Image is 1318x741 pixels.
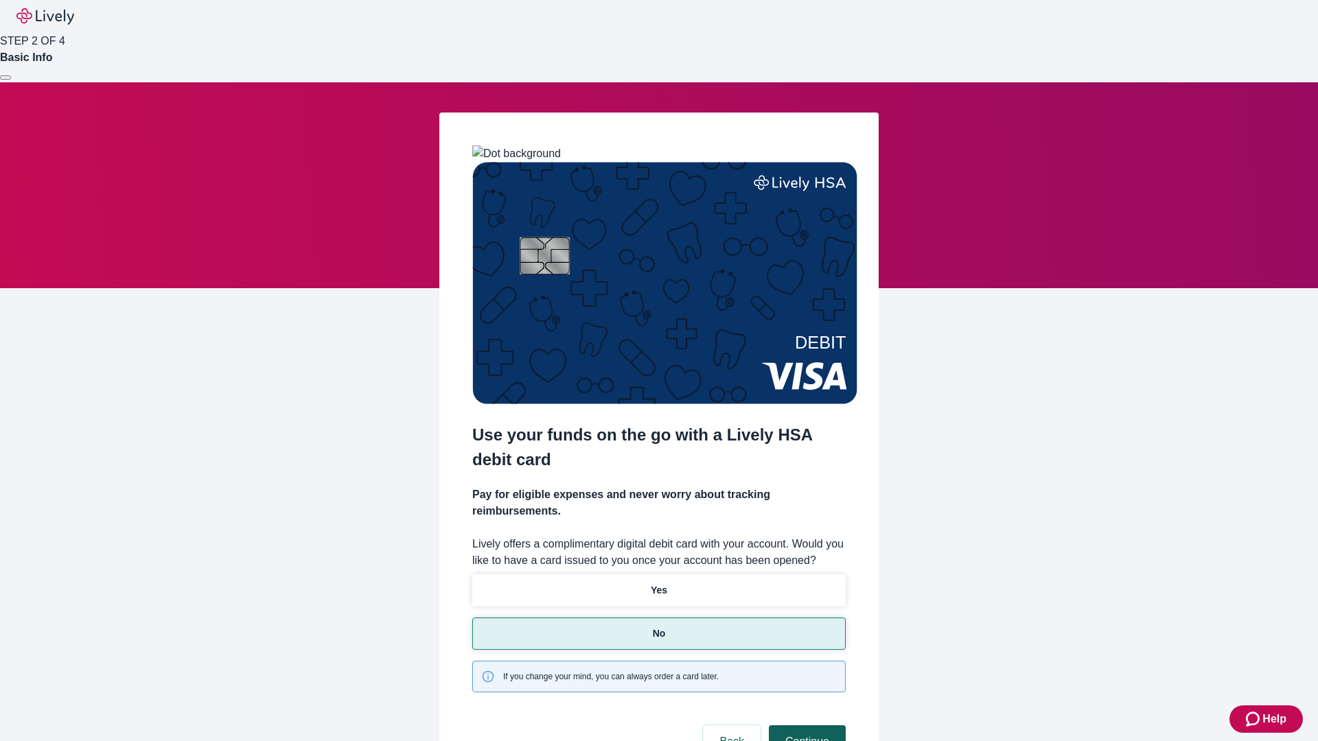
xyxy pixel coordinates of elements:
h4: Pay for eligible expenses and never worry about tracking reimbursements. [472,486,846,519]
span: Help [1262,711,1286,727]
p: No [653,626,666,641]
p: Yes [651,583,667,598]
img: Dot background [472,145,561,162]
h2: Use your funds on the go with a Lively HSA debit card [472,423,846,472]
svg: Zendesk support icon [1246,711,1262,727]
span: If you change your mind, you can always order a card later. [503,670,719,683]
img: Debit card [472,162,857,404]
button: Yes [472,574,846,607]
button: Zendesk support iconHelp [1229,705,1303,733]
img: Lively [16,8,74,25]
button: No [472,617,846,650]
label: Lively offers a complimentary digital debit card with your account. Would you like to have a card... [472,536,846,569]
